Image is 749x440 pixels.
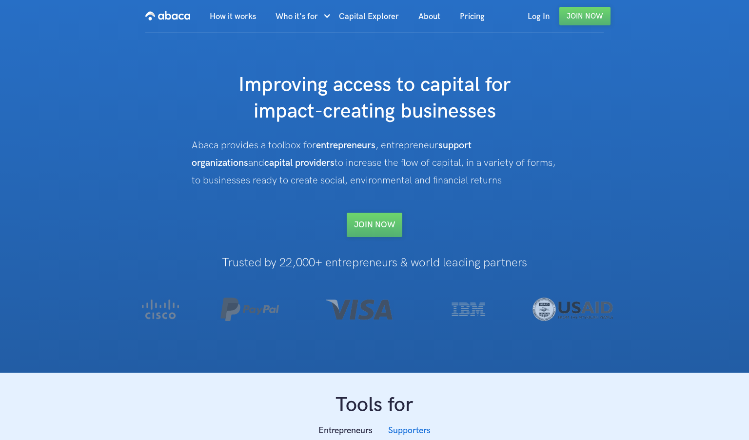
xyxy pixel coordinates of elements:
h1: Improving access to capital for impact-creating businesses [179,72,570,125]
h1: Tools for [112,392,636,419]
strong: capital providers [264,157,335,169]
div: Supporters [388,423,431,438]
img: Abaca logo [145,8,190,23]
a: Join NOW [347,213,402,237]
div: Entrepreneurs [318,423,373,438]
div: Abaca provides a toolbox for , entrepreneur and to increase the flow of capital, in a variety of ... [192,137,557,189]
h1: Trusted by 22,000+ entrepreneurs & world leading partners [112,257,636,269]
strong: entrepreneurs [316,140,375,151]
a: Join Now [559,7,611,25]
